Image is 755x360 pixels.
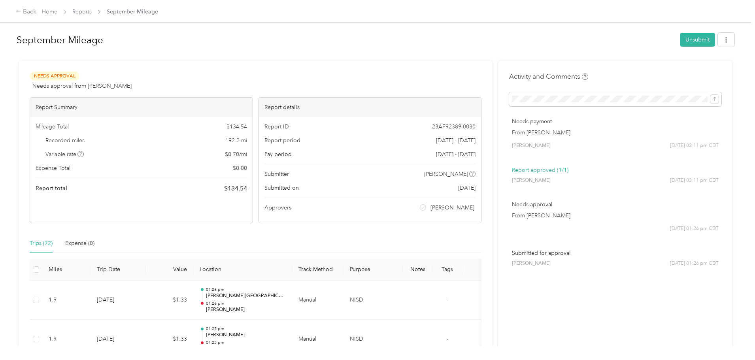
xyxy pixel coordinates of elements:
span: - [447,335,448,342]
span: Report ID [264,123,289,131]
p: 01:26 pm [206,301,286,306]
span: [PERSON_NAME] [512,142,551,149]
span: 23AF92389-0030 [432,123,476,131]
th: Value [146,259,193,281]
span: [PERSON_NAME] [512,260,551,267]
p: Submitted for approval [512,249,719,257]
a: Home [42,8,57,15]
span: [PERSON_NAME] [430,204,474,212]
span: [PERSON_NAME] [512,177,551,184]
div: Trips (72) [30,239,53,248]
span: $ 0.70 / mi [225,150,247,158]
td: 1.9 [42,281,91,320]
button: Unsubmit [680,33,715,47]
span: Pay period [264,150,292,158]
p: [PERSON_NAME][GEOGRAPHIC_DATA] [206,345,286,352]
td: Manual [292,320,344,359]
span: Mileage Total [36,123,69,131]
p: Needs payment [512,117,719,126]
td: NISD [344,281,403,320]
span: [PERSON_NAME] [424,170,468,178]
td: Manual [292,281,344,320]
th: Trip Date [91,259,146,281]
p: Report approved (1/1) [512,166,719,174]
span: Report total [36,184,67,192]
p: From [PERSON_NAME] [512,128,719,137]
p: [PERSON_NAME][GEOGRAPHIC_DATA] [206,292,286,300]
div: Report details [259,98,481,117]
span: Needs approval from [PERSON_NAME] [32,82,132,90]
span: September Mileage [107,8,158,16]
div: Report Summary [30,98,253,117]
td: NISD [344,320,403,359]
span: 192.2 mi [225,136,247,145]
span: Needs Approval [30,72,79,81]
div: Back [16,7,36,17]
span: [DATE] 01:26 pm CDT [670,225,719,232]
span: [DATE] 03:11 pm CDT [670,142,719,149]
p: [PERSON_NAME] [206,306,286,313]
span: Submitted on [264,184,299,192]
span: [DATE] [458,184,476,192]
span: [DATE] 01:26 pm CDT [670,260,719,267]
p: Needs approval [512,200,719,209]
span: Submitter [264,170,289,178]
span: $ 134.54 [226,123,247,131]
th: Notes [403,259,432,281]
span: Report period [264,136,300,145]
th: Location [193,259,292,281]
span: Approvers [264,204,291,212]
h1: September Mileage [17,30,674,49]
p: [PERSON_NAME] [206,332,286,339]
p: 01:26 pm [206,287,286,292]
h4: Activity and Comments [509,72,588,81]
a: Reports [72,8,92,15]
td: [DATE] [91,281,146,320]
th: Purpose [344,259,403,281]
td: 1.9 [42,320,91,359]
div: Expense (0) [65,239,94,248]
span: [DATE] 03:11 pm CDT [670,177,719,184]
span: Recorded miles [45,136,85,145]
th: Track Method [292,259,344,281]
span: $ 134.54 [224,184,247,193]
td: $1.33 [146,320,193,359]
th: Tags [432,259,462,281]
td: [DATE] [91,320,146,359]
iframe: Everlance-gr Chat Button Frame [711,316,755,360]
span: Variable rate [45,150,84,158]
span: Expense Total [36,164,70,172]
p: 01:25 pm [206,340,286,345]
span: $ 0.00 [233,164,247,172]
td: $1.33 [146,281,193,320]
span: [DATE] - [DATE] [436,150,476,158]
p: 01:25 pm [206,326,286,332]
span: [DATE] - [DATE] [436,136,476,145]
p: From [PERSON_NAME] [512,211,719,220]
th: Miles [42,259,91,281]
span: - [447,296,448,303]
